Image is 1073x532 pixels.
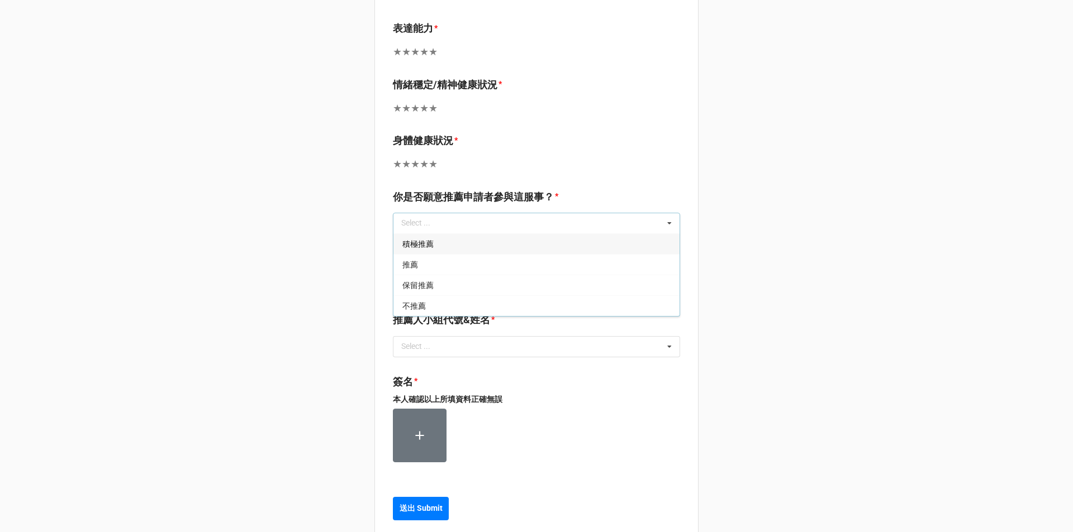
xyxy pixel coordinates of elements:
span: 保留推薦 [402,281,434,290]
button: 送出 Submit [393,497,449,520]
b: 送出 Submit [400,502,443,514]
label: 表達能力 [393,21,433,36]
span: ★ [411,100,420,116]
span: ★ [411,44,420,60]
span: ★ [429,156,438,172]
label: 身體健康狀況 [393,133,453,148]
span: ★ [429,44,438,60]
span: ★ [393,44,402,60]
div: add rating by typing an integer from 0 to 5 or pressing arrow keys [393,44,438,60]
span: ★ [420,156,429,172]
span: ★ [402,156,411,172]
span: 推薦 [402,260,418,269]
span: ★ [420,44,429,60]
span: ★ [402,44,411,60]
span: ★ [393,156,402,172]
span: 不推薦 [402,301,426,310]
label: 你是否願意推薦申請者參與這服事？ [393,189,554,205]
span: 積極推薦 [402,239,434,248]
span: ★ [420,100,429,116]
span: ★ [411,156,420,172]
strong: 本人確認以上所填資料正確無誤 [393,395,502,404]
span: ★ [429,100,438,116]
div: Select ... [398,340,447,353]
div: add rating by typing an integer from 0 to 5 or pressing arrow keys [393,156,438,172]
label: 情緒穩定/精神健康狀況 [393,77,497,93]
label: 簽名 [393,374,413,390]
div: add rating by typing an integer from 0 to 5 or pressing arrow keys [393,100,438,116]
label: 推薦人小組代號&姓名 [393,312,490,328]
span: ★ [402,100,411,116]
span: ★ [393,100,402,116]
